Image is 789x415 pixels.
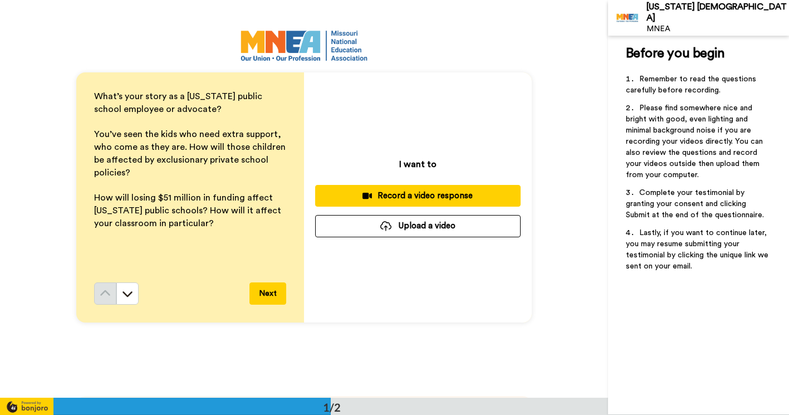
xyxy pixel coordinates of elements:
[626,189,764,219] span: Complete your testimonial by granting your consent and clicking Submit at the end of the question...
[626,229,771,270] span: Lastly, if you want to continue later, you may resume submitting your testimonial by clicking the...
[305,399,359,415] div: 1/2
[249,282,286,305] button: Next
[646,25,788,34] div: MNEA
[94,193,283,228] span: How will losing $51 million in funding affect [US_STATE] public schools? How will it affect your ...
[324,190,512,202] div: Record a video response
[315,215,521,237] button: Upload a video
[646,2,788,23] div: [US_STATE] [DEMOGRAPHIC_DATA]
[94,92,264,114] span: What’s your story as a [US_STATE] public school employee or advocate?
[614,4,641,31] img: Profile Image
[399,158,437,171] p: I want to
[626,47,724,60] span: Before you begin
[626,75,758,94] span: Remember to read the questions carefully before recording.
[626,104,765,179] span: Please find somewhere nice and bright with good, even lighting and minimal background noise if yo...
[315,185,521,207] button: Record a video response
[94,130,288,177] span: You’ve seen the kids who need extra support, who come as they are. How will those children be aff...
